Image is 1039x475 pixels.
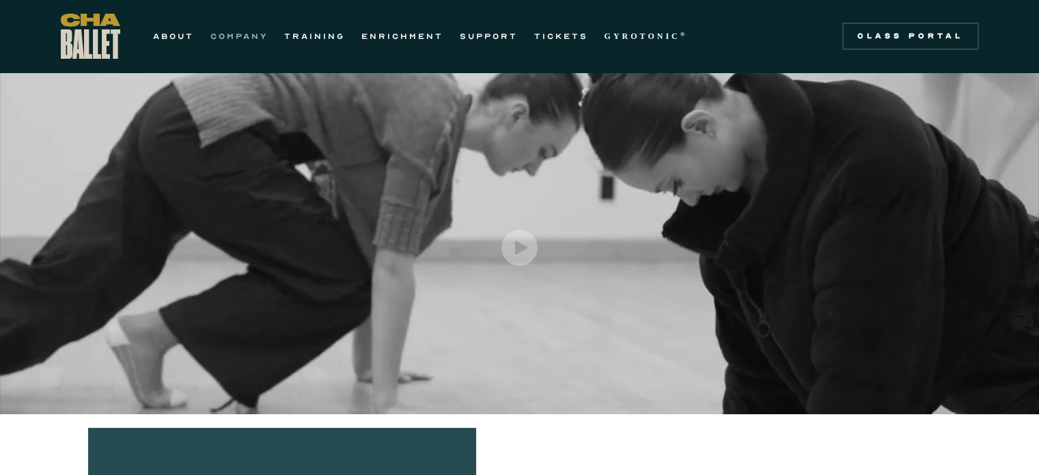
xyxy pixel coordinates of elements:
[842,23,979,50] a: Class Portal
[680,31,688,38] sup: ®
[284,28,345,44] a: TRAINING
[605,28,688,44] a: GYROTONIC®
[850,31,971,42] div: Class Portal
[210,28,268,44] a: COMPANY
[460,28,518,44] a: SUPPORT
[61,14,120,59] a: home
[605,31,680,41] strong: GYROTONIC
[534,28,588,44] a: TICKETS
[361,28,443,44] a: ENRICHMENT
[153,28,194,44] a: ABOUT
